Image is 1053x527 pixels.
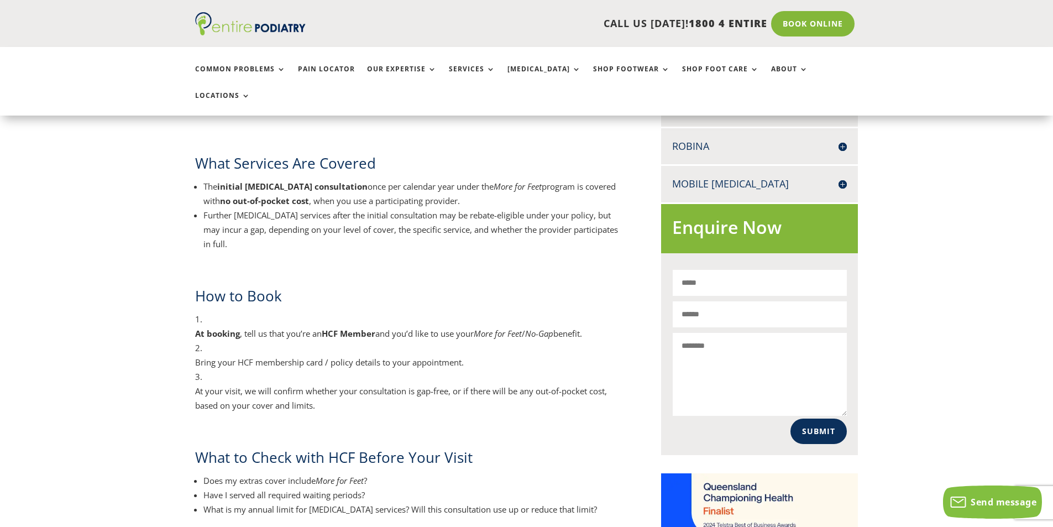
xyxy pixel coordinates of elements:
[195,355,625,369] p: Bring your HCF membership card / policy details to your appointment.
[971,496,1036,508] span: Send message
[771,65,808,89] a: About
[449,65,495,89] a: Services
[771,11,855,36] a: Book Online
[672,215,847,246] h2: Enquire Now
[593,65,670,89] a: Shop Footwear
[348,17,767,31] p: CALL US [DATE]!
[195,384,625,413] p: At your visit, we will confirm whether your consultation is gap-free, or if there will be any out...
[203,488,625,502] p: Have I served all required waiting periods?
[322,328,375,339] strong: HCF Member
[195,65,286,89] a: Common Problems
[195,286,625,311] h2: How to Book
[195,27,306,38] a: Entire Podiatry
[494,181,542,192] em: More for Feet
[672,139,847,153] h4: Robina
[203,502,625,516] p: What is my annual limit for [MEDICAL_DATA] services? Will this consultation use up or reduce that...
[195,447,625,473] h2: What to Check with HCF Before Your Visit
[689,17,767,30] span: 1800 4 ENTIRE
[203,179,625,208] p: The once per calendar year under the program is covered with , when you use a participating provi...
[682,65,759,89] a: Shop Foot Care
[203,208,625,251] p: Further [MEDICAL_DATA] services after the initial consultation may be rebate-eligible under your ...
[298,65,355,89] a: Pain Locator
[195,326,625,341] p: , tell us that you’re an and you’d like to use your / benefit.
[203,473,625,488] p: Does my extras cover include ?
[672,177,847,191] h4: Mobile [MEDICAL_DATA]
[316,475,364,486] em: More for Feet
[474,328,522,339] em: More for Feet
[367,65,437,89] a: Our Expertise
[943,486,1042,519] button: Send message
[195,12,306,35] img: logo (1)
[195,153,625,179] h2: What Services Are Covered
[507,65,581,89] a: [MEDICAL_DATA]
[195,328,240,339] strong: At booking
[195,92,250,116] a: Locations
[217,181,368,192] strong: initial [MEDICAL_DATA] consultation
[220,195,309,206] strong: no out-of-pocket cost
[525,328,553,339] em: No-Gap
[790,419,847,444] button: Submit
